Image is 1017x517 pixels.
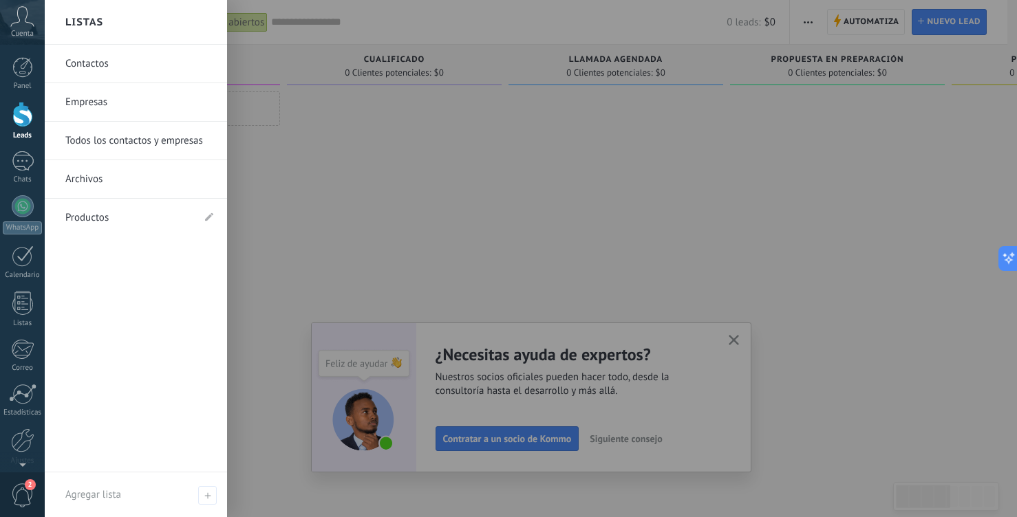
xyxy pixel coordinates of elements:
[65,83,213,122] a: Empresas
[3,408,43,417] div: Estadísticas
[3,271,43,280] div: Calendario
[65,488,121,501] span: Agregar lista
[198,486,217,505] span: Agregar lista
[65,199,193,237] a: Productos
[3,221,42,234] div: WhatsApp
[3,364,43,373] div: Correo
[3,131,43,140] div: Leads
[65,1,103,44] h2: Listas
[65,160,213,199] a: Archivos
[3,175,43,184] div: Chats
[65,122,213,160] a: Todos los contactos y empresas
[3,82,43,91] div: Panel
[3,319,43,328] div: Listas
[25,479,36,490] span: 2
[11,30,34,38] span: Cuenta
[65,45,213,83] a: Contactos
